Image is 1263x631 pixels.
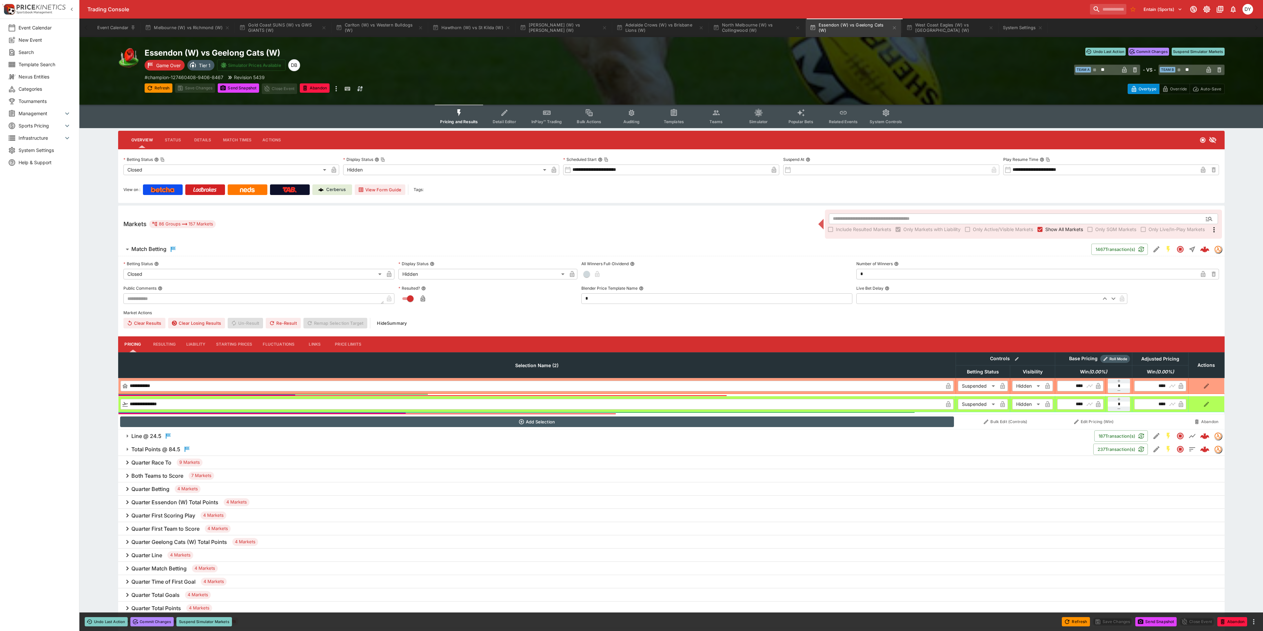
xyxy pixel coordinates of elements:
button: Betting StatusCopy To Clipboard [154,157,159,162]
button: Carlton (W) vs Western Bulldogs (W) [332,19,427,37]
button: Gold Coast SUNS (W) vs GWS GIANTS (W) [235,19,331,37]
div: Event type filters [435,105,907,128]
div: tradingmodel [1214,432,1222,440]
div: dylan.brown [1242,4,1253,15]
p: All Winners Full-Dividend [581,261,629,267]
p: Tier 1 [199,62,210,69]
div: Closed [123,269,384,279]
a: 6b378096-e801-4144-84e0-313460f1ae83 [1198,243,1211,256]
button: Select Tenant [1140,4,1186,15]
h6: Total Points @ 84.5 [131,446,180,453]
span: Search [19,49,71,56]
button: Re-Result [266,318,300,328]
p: Overtype [1139,85,1156,92]
img: TabNZ [283,187,296,192]
span: Mark an event as closed and abandoned. [300,84,330,91]
h6: Quarter Total Points [131,605,181,612]
button: Edit Detail [1150,243,1162,255]
p: Display Status [343,157,373,162]
button: Notifications [1227,3,1239,15]
p: Game Over [156,62,181,69]
button: Simulator Prices Available [217,60,286,71]
input: search [1090,4,1126,15]
button: Undo Last Action [85,617,128,626]
button: Display Status [430,262,434,266]
button: Melbourne (W) vs Richmond (W) [141,19,234,37]
div: Base Pricing [1066,355,1100,363]
span: Popular Bets [789,119,813,124]
button: Suspend Simulator Markets [176,617,232,626]
img: logo-cerberus--red.svg [1200,445,1209,454]
button: Adelaide Crows (W) vs Brisbane Lions (W) [612,19,708,37]
span: 4 Markets [192,565,218,572]
div: Closed [123,165,329,175]
button: Liability [181,336,211,352]
button: Total Points @ 84.5 [118,443,1093,456]
button: Details [188,132,218,148]
h6: Quarter First Team to Score [131,525,200,532]
h5: Markets [123,220,147,228]
span: Infrastructure [19,134,63,141]
span: InPlay™ Trading [531,119,562,124]
button: Essendon (W) vs Geelong Cats (W) [806,19,901,37]
span: 4 Markets [167,552,193,558]
p: Copy To Clipboard [145,74,223,81]
label: Market Actions [123,308,1219,318]
span: System Settings [19,147,71,154]
h6: Quarter First Scoring Play [131,512,195,519]
span: Sports Pricing [19,122,63,129]
span: Only SGM Markets [1095,226,1136,233]
button: Copy To Clipboard [381,157,385,162]
div: Hidden [1012,381,1042,391]
p: Live Bet Delay [856,285,883,291]
p: Number of Winners [856,261,893,267]
p: Play Resume Time [1003,157,1038,162]
button: Links [300,336,330,352]
button: Edit Detail [1150,443,1162,455]
button: 187Transaction(s) [1094,430,1148,442]
span: 4 Markets [201,578,227,585]
div: 86 Groups 157 Markets [152,220,213,228]
span: Visibility [1015,368,1050,376]
img: Ladbrokes [193,187,217,192]
span: New Event [19,36,71,43]
span: 4 Markets [201,512,226,519]
button: Scheduled StartCopy To Clipboard [598,157,603,162]
span: Management [19,110,63,117]
p: Cerberus [326,186,346,193]
button: Line [1186,430,1198,442]
div: Hidden [343,165,549,175]
button: Match Times [218,132,257,148]
button: Closed [1174,443,1186,455]
span: Templates [664,119,684,124]
em: ( 0.00 %) [1156,368,1174,376]
button: Edit Detail [1150,430,1162,442]
span: Un-Result [228,318,263,328]
button: North Melbourne (W) vs Collingwood (W) [709,19,804,37]
button: Abandon [1191,416,1222,427]
button: Closed [1174,430,1186,442]
a: d6bd5ba6-b523-41ef-85ff-be9a994a88ac [1198,443,1211,456]
span: 4 Markets [175,486,201,492]
button: Hawthorn (W) vs St Kilda (W) [429,19,515,37]
button: Commit Changes [1128,48,1169,56]
button: Refresh [145,83,172,93]
p: Resulted? [398,285,420,291]
button: Display StatusCopy To Clipboard [375,157,379,162]
button: Pricing [118,336,148,352]
button: Copy To Clipboard [160,157,165,162]
span: 4 Markets [224,499,249,506]
button: more [1250,618,1258,626]
button: SGM Enabled [1162,243,1174,255]
button: Price Limits [330,336,367,352]
button: Auto-Save [1190,84,1224,94]
span: Selection Name (2) [508,362,566,369]
button: Straight [1186,243,1198,255]
img: logo-cerberus--red.svg [1200,431,1209,441]
span: Teams [709,119,723,124]
button: Send Snapshot [218,83,259,93]
h6: Quarter Total Goals [131,592,180,599]
span: Template Search [19,61,71,68]
button: 237Transaction(s) [1093,444,1148,455]
img: Sportsbook Management [17,11,52,14]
